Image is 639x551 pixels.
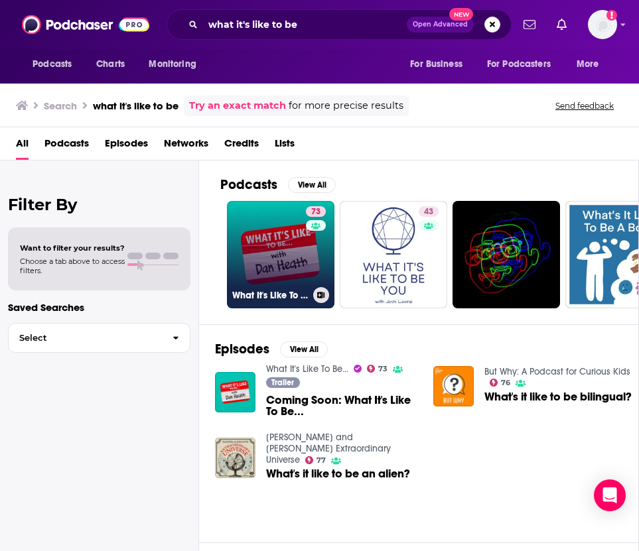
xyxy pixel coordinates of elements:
[220,176,336,193] a: PodcastsView All
[410,55,462,74] span: For Business
[594,479,626,511] div: Open Intercom Messenger
[215,341,328,357] a: EpisodesView All
[419,206,439,217] a: 43
[401,52,479,77] button: open menu
[588,10,617,39] span: Logged in as Isla
[96,55,125,74] span: Charts
[311,206,320,219] span: 73
[149,55,196,74] span: Monitoring
[367,365,388,373] a: 73
[266,432,391,465] a: Daniel and Kelly’s Extraordinary Universe
[424,206,433,219] span: 43
[266,395,417,417] a: Coming Soon: What It's Like To Be...
[551,100,618,111] button: Send feedback
[271,379,294,387] span: Trailer
[567,52,616,77] button: open menu
[413,21,468,28] span: Open Advanced
[215,372,255,412] img: Coming Soon: What It's Like To Be...
[20,243,125,253] span: Want to filter your results?
[407,17,474,32] button: Open AdvancedNew
[232,290,308,301] h3: What It's Like To Be...
[139,52,213,77] button: open menu
[22,12,149,37] img: Podchaser - Follow, Share and Rate Podcasts
[606,10,617,21] svg: Add a profile image
[288,177,336,193] button: View All
[203,14,407,35] input: Search podcasts, credits, & more...
[9,334,162,342] span: Select
[588,10,617,39] button: Show profile menu
[478,52,570,77] button: open menu
[378,366,388,372] span: 73
[490,379,511,387] a: 76
[44,133,89,160] a: Podcasts
[227,201,334,308] a: 73What It's Like To Be...
[93,99,178,112] h3: what it's like to be
[484,366,630,377] a: But Why: A Podcast for Curious Kids
[224,133,259,160] a: Credits
[33,55,72,74] span: Podcasts
[449,8,473,21] span: New
[280,341,328,357] button: View All
[518,13,541,36] a: Show notifications dropdown
[20,257,125,275] span: Choose a tab above to access filters.
[340,201,447,308] a: 43
[289,98,403,113] span: for more precise results
[305,456,326,464] a: 77
[189,98,286,113] a: Try an exact match
[266,468,410,479] a: What's it like to be an alien?
[588,10,617,39] img: User Profile
[215,341,269,357] h2: Episodes
[487,55,551,74] span: For Podcasters
[164,133,208,160] a: Networks
[266,363,348,375] a: What It's Like To Be...
[551,13,572,36] a: Show notifications dropdown
[8,323,190,353] button: Select
[317,458,326,463] span: 77
[501,380,510,386] span: 76
[44,99,77,112] h3: Search
[23,52,89,77] button: open menu
[484,391,632,402] a: What's it like to be bilingual?
[215,438,255,478] img: What's it like to be an alien?
[275,133,295,160] a: Lists
[577,55,599,74] span: More
[433,366,474,406] img: What's it like to be bilingual?
[306,206,326,217] a: 73
[220,176,277,193] h2: Podcasts
[8,301,190,314] p: Saved Searches
[167,9,512,40] div: Search podcasts, credits, & more...
[16,133,29,160] a: All
[8,195,190,214] h2: Filter By
[105,133,148,160] a: Episodes
[88,52,133,77] a: Charts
